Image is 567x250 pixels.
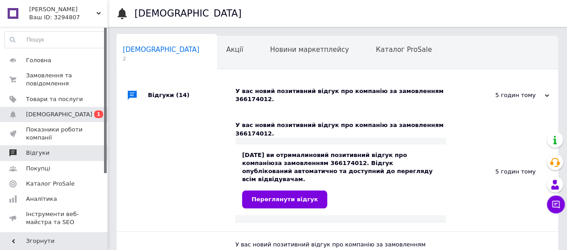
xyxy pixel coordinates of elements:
span: Переглянути відгук [251,196,318,203]
span: [DEMOGRAPHIC_DATA] [123,46,199,54]
span: (14) [176,92,190,98]
div: Ваш ID: 3294807 [29,13,108,21]
div: У вас новий позитивний відгук про компанію за замовленням 366174012. [235,121,446,137]
span: Відгуки [26,149,49,157]
span: Новини маркетплейсу [270,46,349,54]
div: 5 годин тому [446,112,558,231]
span: Каталог ProSale [376,46,432,54]
b: новий позитивний відгук про компанію [242,152,407,166]
span: Головна [26,56,51,64]
span: Товари та послуги [26,95,83,103]
div: 5 годин тому [459,91,549,99]
div: [DATE] ви отримали за замовленням 366174012. Відгук опублікований автоматично та доступний до пер... [242,151,439,208]
span: 1 [94,110,103,118]
span: Показники роботи компанії [26,126,83,142]
span: [DEMOGRAPHIC_DATA] [26,110,92,119]
span: Інструменти веб-майстра та SEO [26,210,83,226]
div: Відгуки [148,78,235,112]
span: Акції [226,46,243,54]
span: Аналітика [26,195,57,203]
span: 2 [123,55,199,62]
input: Пошук [5,32,105,48]
span: Граємо Очима [29,5,96,13]
span: Каталог ProSale [26,180,74,188]
div: У вас новий позитивний відгук про компанію за замовленням 366174012. [235,87,459,103]
h1: [DEMOGRAPHIC_DATA] [134,8,242,19]
a: Переглянути відгук [242,191,327,208]
button: Чат з покупцем [547,195,565,213]
span: Замовлення та повідомлення [26,72,83,88]
span: Покупці [26,165,50,173]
